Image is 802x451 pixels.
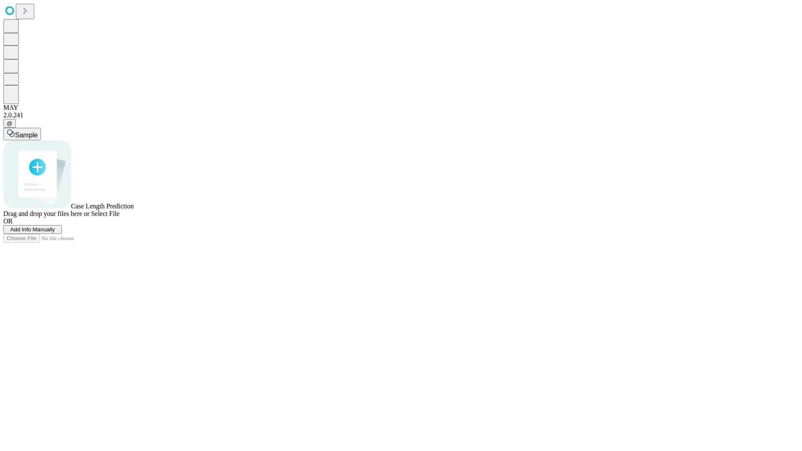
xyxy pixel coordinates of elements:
div: MAY [3,104,799,111]
span: Case Length Prediction [71,203,134,210]
span: Drag and drop your files here or [3,210,89,217]
span: Sample [15,132,38,139]
button: @ [3,119,16,128]
span: OR [3,218,13,225]
button: Add Info Manually [3,225,62,234]
div: 2.0.241 [3,111,799,119]
button: Sample [3,128,41,140]
span: Select File [91,210,119,217]
span: @ [7,120,13,127]
span: Add Info Manually [10,226,55,233]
